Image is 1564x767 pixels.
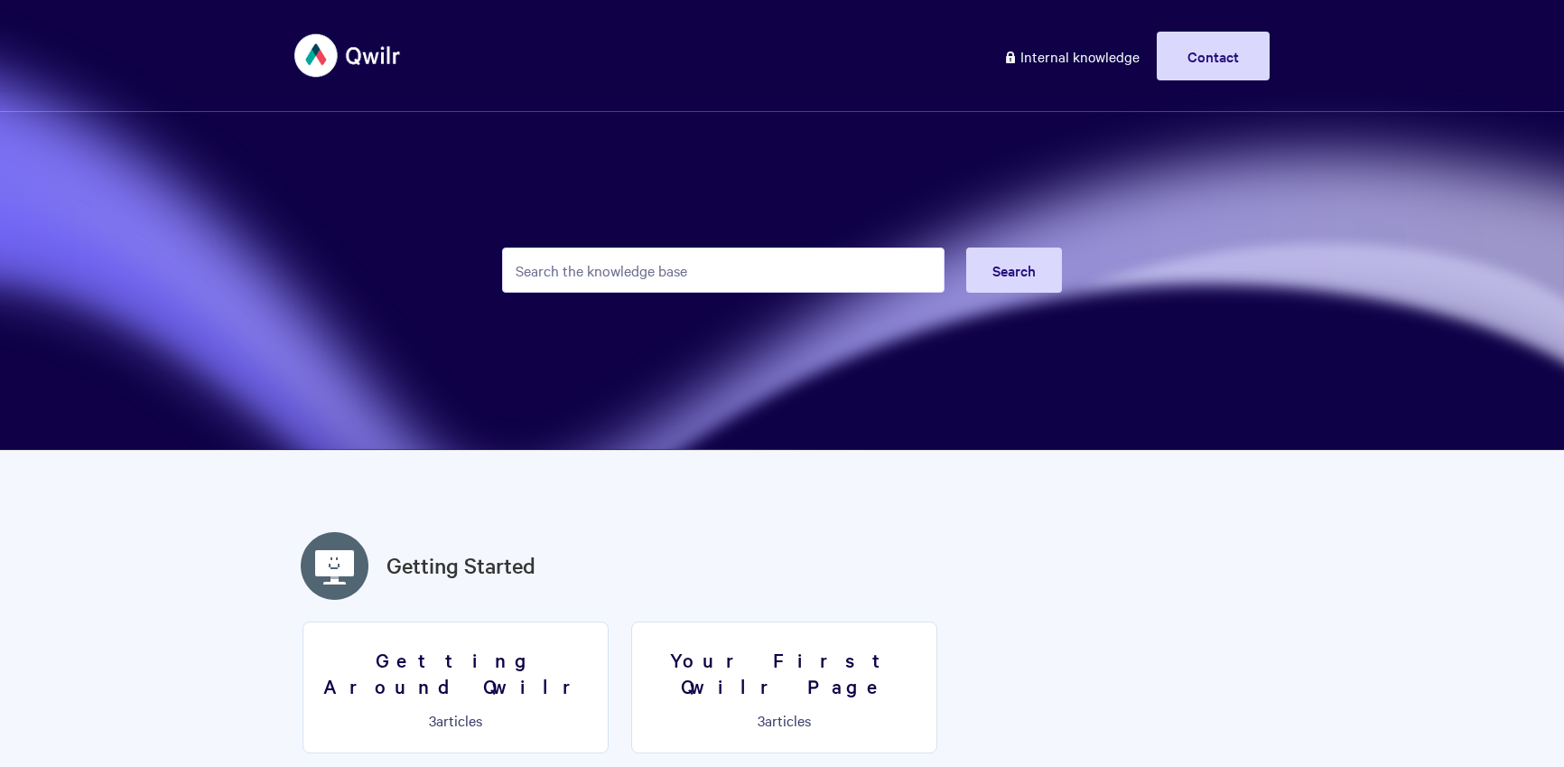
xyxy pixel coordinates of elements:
[643,712,926,728] p: articles
[502,248,945,293] input: Search the knowledge base
[314,712,597,728] p: articles
[643,647,926,698] h3: Your First Qwilr Page
[1157,32,1270,80] a: Contact
[992,260,1036,280] span: Search
[314,647,597,698] h3: Getting Around Qwilr
[303,622,609,753] a: Getting Around Qwilr 3articles
[758,710,765,730] span: 3
[294,22,402,89] img: Qwilr Help Center
[990,32,1153,80] a: Internal knowledge
[631,622,937,753] a: Your First Qwilr Page 3articles
[966,248,1062,293] button: Search
[429,710,436,730] span: 3
[386,549,535,582] a: Getting Started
